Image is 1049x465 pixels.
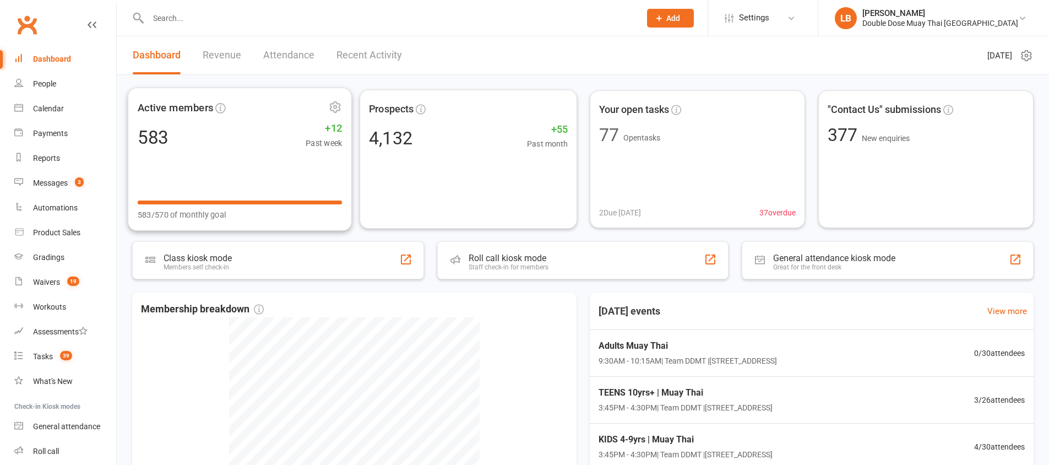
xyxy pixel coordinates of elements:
[835,7,857,29] div: LB
[528,137,568,150] span: Past month
[590,301,669,321] h3: [DATE] events
[33,422,100,431] div: General attendance
[599,126,619,144] div: 77
[987,49,1012,62] span: [DATE]
[133,36,181,74] a: Dashboard
[138,128,169,146] div: 583
[164,263,232,271] div: Members self check-in
[974,347,1025,359] span: 0 / 30 attendees
[33,278,60,286] div: Waivers
[33,253,64,262] div: Gradings
[469,263,548,271] div: Staff check-in for members
[862,134,910,143] span: New enquiries
[599,386,773,400] span: TEENS 10yrs+ | Muay Thai
[306,120,343,137] span: +12
[33,55,71,63] div: Dashboard
[14,439,116,464] a: Roll call
[666,14,680,23] span: Add
[14,121,116,146] a: Payments
[369,129,413,147] div: 4,132
[138,99,213,116] span: Active members
[14,320,116,344] a: Assessments
[14,146,116,171] a: Reports
[14,414,116,439] a: General attendance kiosk mode
[599,432,773,447] span: KIDS 4-9yrs | Muay Thai
[14,270,116,295] a: Waivers 19
[145,10,633,26] input: Search...
[33,203,78,212] div: Automations
[623,133,660,142] span: Open tasks
[599,102,669,118] span: Your open tasks
[974,394,1025,406] span: 3 / 26 attendees
[14,245,116,270] a: Gradings
[14,369,116,394] a: What's New
[14,344,116,369] a: Tasks 39
[773,263,895,271] div: Great for the front desk
[203,36,241,74] a: Revenue
[33,79,56,88] div: People
[528,121,568,137] span: +55
[33,352,53,361] div: Tasks
[75,177,84,187] span: 3
[33,179,68,187] div: Messages
[469,253,548,263] div: Roll call kiosk mode
[33,302,66,311] div: Workouts
[33,447,59,456] div: Roll call
[14,220,116,245] a: Product Sales
[773,253,895,263] div: General attendance kiosk mode
[33,154,60,163] div: Reports
[974,441,1025,453] span: 4 / 30 attendees
[33,228,80,237] div: Product Sales
[14,72,116,96] a: People
[369,101,414,117] span: Prospects
[862,18,1018,28] div: Double Dose Muay Thai [GEOGRAPHIC_DATA]
[759,207,796,219] span: 37 overdue
[599,207,641,219] span: 2 Due [DATE]
[33,104,64,113] div: Calendar
[987,305,1027,318] a: View more
[14,47,116,72] a: Dashboard
[828,102,941,118] span: "Contact Us" submissions
[13,11,41,39] a: Clubworx
[14,295,116,320] a: Workouts
[862,8,1018,18] div: [PERSON_NAME]
[599,448,773,461] span: 3:45PM - 4:30PM | Team DDMT | [STREET_ADDRESS]
[336,36,402,74] a: Recent Activity
[67,277,79,286] span: 19
[828,125,862,145] span: 377
[14,96,116,121] a: Calendar
[33,129,68,138] div: Payments
[33,327,88,336] div: Assessments
[141,301,264,317] span: Membership breakdown
[599,402,773,414] span: 3:45PM - 4:30PM | Team DDMT | [STREET_ADDRESS]
[306,137,343,149] span: Past week
[33,377,73,386] div: What's New
[60,351,72,360] span: 39
[647,9,694,28] button: Add
[14,171,116,196] a: Messages 3
[263,36,314,74] a: Attendance
[138,208,226,221] span: 583/570 of monthly goal
[599,339,777,353] span: Adults Muay Thai
[164,253,232,263] div: Class kiosk mode
[14,196,116,220] a: Automations
[599,355,777,367] span: 9:30AM - 10:15AM | Team DDMT | [STREET_ADDRESS]
[739,6,769,30] span: Settings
